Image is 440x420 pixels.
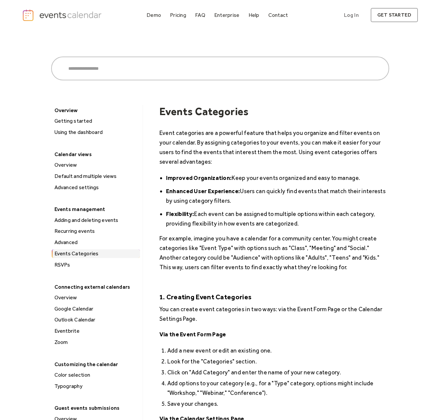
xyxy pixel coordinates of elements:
div: Using the dashboard [52,128,140,137]
strong: Via the Event Form Page [159,331,226,338]
a: Help [246,11,262,20]
div: Google Calendar [52,305,140,313]
strong: Improved Organization: [166,174,232,181]
li: Look for the "Categories" section. [167,357,389,366]
div: Typography [52,382,140,391]
a: Adding and deleting events [52,216,140,225]
a: get started [371,8,418,22]
div: Eventbrite [52,327,140,335]
div: Adding and deleting events [52,216,140,225]
p: You can create event categories in two ways: via the Event Form Page or the Calendar Settings Page. [159,304,389,323]
a: Contact [266,11,291,20]
div: Recurring events [52,227,140,235]
a: Default and multiple views [52,172,140,181]
li: Each event can be assigned to multiple options within each category, providing flexibility in how... [166,209,389,228]
a: RSVPs [52,261,140,269]
div: Calendar views [51,149,139,159]
a: Eventbrite [52,327,140,335]
strong: Flexibility: [166,210,194,217]
div: Overview [51,105,139,115]
div: Customizing the calendar [51,359,139,369]
a: Outlook Calendar [52,315,140,324]
a: Advanced [52,238,140,247]
div: Help [249,13,259,17]
a: Pricing [167,11,189,20]
a: Recurring events [52,227,140,235]
div: Color selection [52,371,140,379]
h5: 1. Creating Event Categories [159,292,389,302]
a: Enterprise [212,11,242,20]
a: Color selection [52,371,140,379]
a: Log In [337,8,365,22]
li: Click on "Add Category" and enter the name of your new category. [167,367,389,377]
div: Events management [51,204,139,214]
div: Getting started [52,117,140,125]
div: Demo [147,13,161,17]
a: Getting started [52,117,140,125]
a: Google Calendar [52,305,140,313]
a: Overview [52,293,140,302]
a: Overview [52,161,140,169]
li: Add a new event or edit an existing one. [167,346,389,355]
a: Advanced settings [52,183,140,192]
a: home [22,9,104,21]
div: Enterprise [214,13,239,17]
li: Users can quickly find events that match their interests by using category filters. [166,186,389,205]
h1: Events Categories [159,105,389,118]
div: RSVPs [52,261,140,269]
div: Events Categories [52,249,140,258]
a: Events Categories [52,249,140,258]
a: Using the dashboard [52,128,140,137]
a: Typography [52,382,140,391]
p: Event categories are a powerful feature that helps you organize and filter events on your calenda... [159,128,389,166]
strong: Enhanced User Experience: [166,188,240,194]
li: Keep your events organized and easy to manage. [166,173,389,183]
div: Overview [52,293,140,302]
a: Zoom [52,338,140,347]
a: Demo [144,11,164,20]
li: Add options to your category (e.g., for a "Type" category, options might include "Workshop," "Web... [167,378,389,398]
div: Guest events submissions [51,403,139,413]
div: Zoom [52,338,140,347]
p: For example, imagine you have a calendar for a community center. You might create categories like... [159,233,389,281]
div: Connecting external calendars [51,282,139,292]
div: Outlook Calendar [52,315,140,324]
div: Advanced settings [52,183,140,192]
div: Default and multiple views [52,172,140,181]
div: Contact [268,13,288,17]
div: Overview [52,161,140,169]
div: Pricing [170,13,186,17]
div: FAQ [195,13,205,17]
li: Save your changes. [167,399,389,408]
a: FAQ [192,11,208,20]
div: Advanced [52,238,140,247]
